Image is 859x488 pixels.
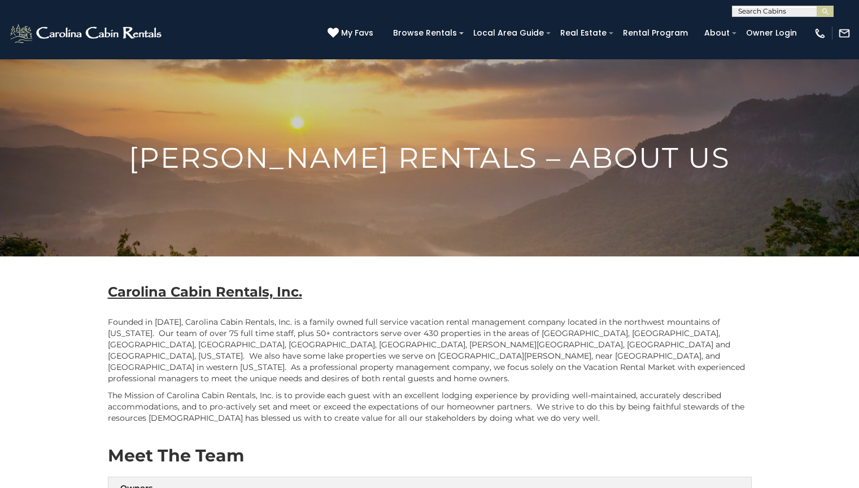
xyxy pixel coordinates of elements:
[699,24,735,42] a: About
[617,24,694,42] a: Rental Program
[814,27,826,40] img: phone-regular-white.png
[108,390,752,424] p: The Mission of Carolina Cabin Rentals, Inc. is to provide each guest with an excellent lodging ex...
[108,445,244,466] strong: Meet The Team
[838,27,851,40] img: mail-regular-white.png
[740,24,803,42] a: Owner Login
[468,24,550,42] a: Local Area Guide
[108,316,752,384] p: Founded in [DATE], Carolina Cabin Rentals, Inc. is a family owned full service vacation rental ma...
[387,24,463,42] a: Browse Rentals
[8,22,165,45] img: White-1-2.png
[108,284,302,300] b: Carolina Cabin Rentals, Inc.
[555,24,612,42] a: Real Estate
[341,27,373,39] span: My Favs
[328,27,376,40] a: My Favs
